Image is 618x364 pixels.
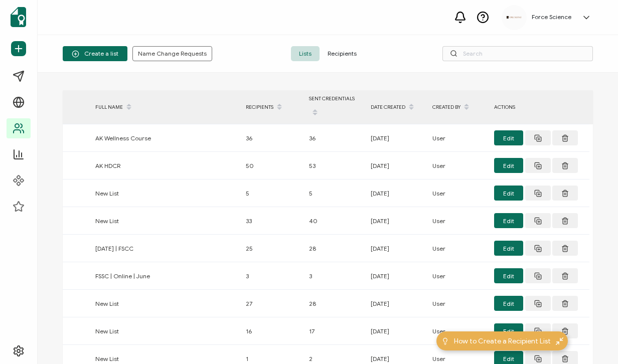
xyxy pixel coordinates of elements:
div: SENT CREDENTIALS [304,93,366,121]
div: DATE CREATED [366,99,427,116]
div: 33 [241,215,304,227]
div: User [427,243,489,254]
div: [DATE] [366,132,427,144]
button: Edit [494,241,523,256]
img: minimize-icon.svg [556,337,563,345]
div: FULL NAME [90,99,241,116]
div: FSSC | Online | June [90,270,241,282]
h5: Force Science [532,14,571,21]
button: Edit [494,323,523,338]
div: User [427,298,489,309]
div: New List [90,298,241,309]
div: 50 [241,160,304,171]
button: Edit [494,158,523,173]
div: 3 [241,270,304,282]
div: AK HDCR [90,160,241,171]
div: 40 [304,215,366,227]
div: RECIPIENTS [241,99,304,116]
button: Create a list [63,46,127,61]
div: [DATE] [366,270,427,282]
button: Name Change Requests [132,46,212,61]
div: 3 [304,270,366,282]
div: CREATED BY [427,99,489,116]
div: 16 [241,325,304,337]
span: Create a list [72,50,118,58]
img: d96c2383-09d7-413e-afb5-8f6c84c8c5d6.png [507,16,522,19]
div: 5 [241,188,304,199]
div: 36 [241,132,304,144]
div: 53 [304,160,366,171]
span: How to Create a Recipient List [454,336,551,346]
button: Edit [494,296,523,311]
div: 28 [304,243,366,254]
div: New List [90,325,241,337]
div: [DATE] [366,215,427,227]
div: 5 [304,188,366,199]
div: [DATE] [366,243,427,254]
button: Edit [494,130,523,145]
div: New List [90,215,241,227]
div: 28 [304,298,366,309]
button: Edit [494,268,523,283]
div: User [427,325,489,337]
div: 36 [304,132,366,144]
div: [DATE] [366,298,427,309]
div: User [427,215,489,227]
span: Name Change Requests [138,51,207,57]
div: 25 [241,243,304,254]
div: User [427,160,489,171]
div: [DATE] [366,188,427,199]
img: sertifier-logomark-colored.svg [11,7,26,27]
div: User [427,270,489,282]
div: 17 [304,325,366,337]
input: Search [442,46,593,61]
div: [DATE] [366,325,427,337]
div: User [427,132,489,144]
div: New List [90,188,241,199]
div: AK Wellness Course [90,132,241,144]
span: Lists [291,46,320,61]
button: Edit [494,213,523,228]
span: Recipients [320,46,365,61]
div: [DATE] | FSCC [90,243,241,254]
div: 27 [241,298,304,309]
div: ACTIONS [489,101,589,113]
div: [DATE] [366,160,427,171]
button: Edit [494,186,523,201]
div: User [427,188,489,199]
iframe: Chat Widget [568,316,618,364]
